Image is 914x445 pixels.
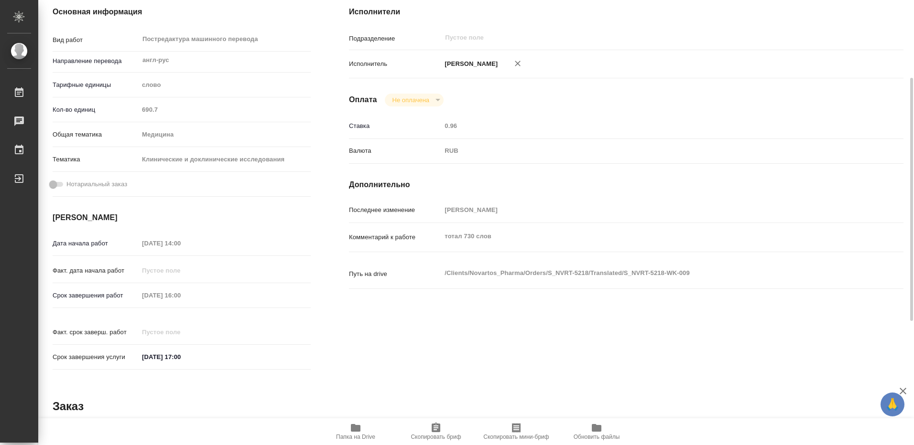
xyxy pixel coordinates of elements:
input: Пустое поле [139,325,222,339]
p: Факт. срок заверш. работ [53,328,139,337]
span: Папка на Drive [336,434,375,440]
p: Дата начала работ [53,239,139,248]
div: слово [139,77,311,93]
span: Скопировать бриф [411,434,461,440]
p: Срок завершения работ [53,291,139,300]
input: Пустое поле [139,264,222,277]
h4: Основная информация [53,6,311,18]
input: ✎ Введи что-нибудь [139,350,222,364]
div: Клинические и доклинические исследования [139,151,311,168]
p: Срок завершения услуги [53,352,139,362]
h4: [PERSON_NAME] [53,212,311,223]
p: Вид работ [53,35,139,45]
input: Пустое поле [139,288,222,302]
p: Тематика [53,155,139,164]
button: Скопировать мини-бриф [476,418,556,445]
textarea: /Clients/Novartos_Pharma/Orders/S_NVRT-5218/Translated/S_NVRT-5218-WK-009 [441,265,857,281]
span: Скопировать мини-бриф [483,434,549,440]
p: Комментарий к работе [349,233,441,242]
p: Подразделение [349,34,441,43]
div: RUB [441,143,857,159]
p: Путь на drive [349,269,441,279]
p: Тарифные единицы [53,80,139,90]
div: Не оплачена [385,94,444,106]
h4: Оплата [349,94,377,106]
input: Пустое поле [441,203,857,217]
p: [PERSON_NAME] [441,59,498,69]
button: 🙏 [881,392,904,416]
p: Последнее изменение [349,205,441,215]
input: Пустое поле [444,32,835,43]
button: Удалить исполнителя [507,53,528,74]
button: Папка на Drive [316,418,396,445]
p: Исполнитель [349,59,441,69]
h4: Исполнители [349,6,903,18]
p: Факт. дата начала работ [53,266,139,275]
p: Кол-во единиц [53,105,139,115]
span: Нотариальный заказ [66,180,127,189]
div: Медицина [139,127,311,143]
h4: Дополнительно [349,179,903,191]
input: Пустое поле [441,119,857,133]
p: Валюта [349,146,441,156]
h2: Заказ [53,399,84,414]
p: Направление перевода [53,56,139,66]
button: Скопировать бриф [396,418,476,445]
span: Обновить файлы [574,434,620,440]
span: 🙏 [884,394,901,414]
input: Пустое поле [139,236,222,250]
p: Общая тематика [53,130,139,139]
p: Ставка [349,121,441,131]
input: Пустое поле [139,103,311,117]
textarea: тотал 730 слов [441,228,857,244]
button: Не оплачена [390,96,432,104]
button: Обновить файлы [556,418,637,445]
